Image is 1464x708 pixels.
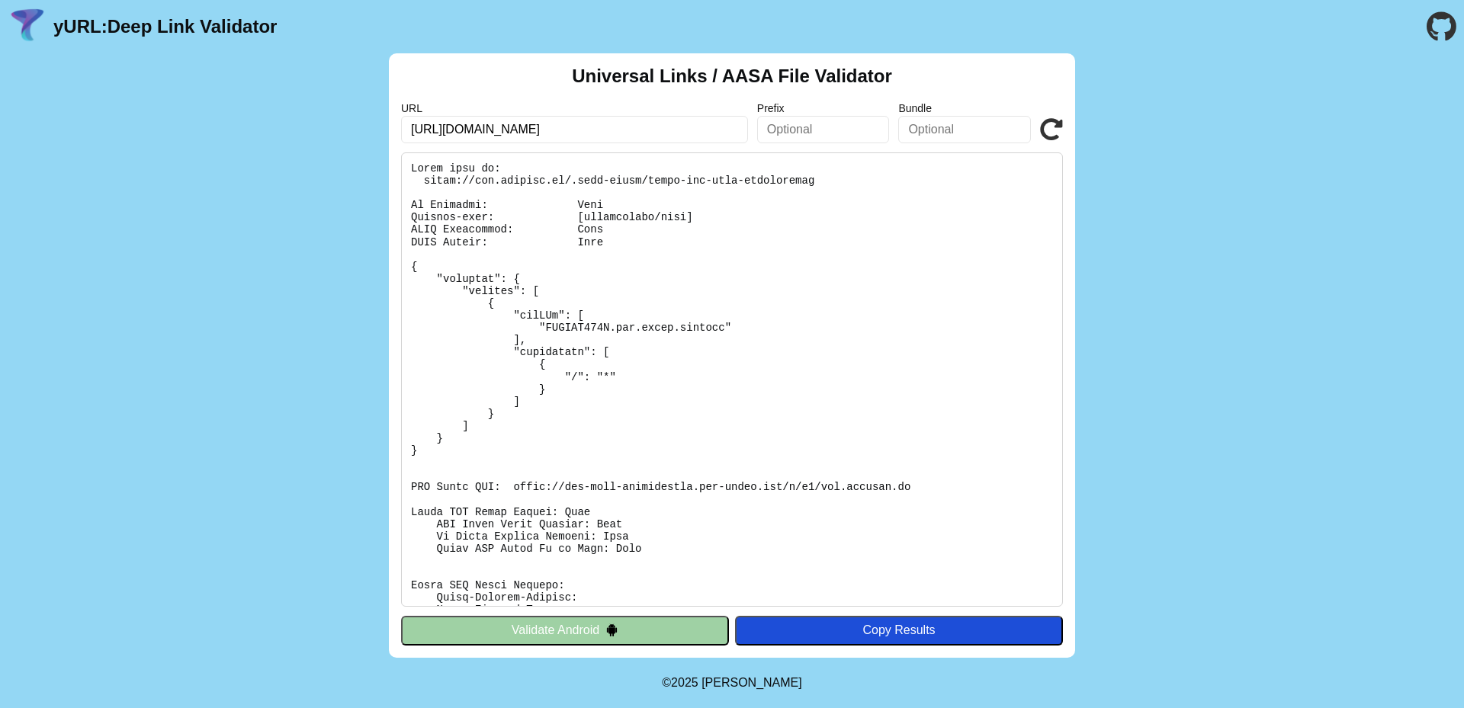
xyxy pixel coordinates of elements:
[757,102,890,114] label: Prefix
[401,102,748,114] label: URL
[401,116,748,143] input: Required
[898,102,1031,114] label: Bundle
[671,676,698,689] span: 2025
[757,116,890,143] input: Optional
[898,116,1031,143] input: Optional
[572,66,892,87] h2: Universal Links / AASA File Validator
[743,623,1055,637] div: Copy Results
[605,623,618,636] img: droidIcon.svg
[8,7,47,46] img: yURL Logo
[401,616,729,645] button: Validate Android
[735,616,1063,645] button: Copy Results
[53,16,277,37] a: yURL:Deep Link Validator
[401,152,1063,607] pre: Lorem ipsu do: sitam://con.adipisc.el/.sedd-eiusm/tempo-inc-utla-etdoloremag Al Enimadmi: Veni Qu...
[662,658,801,708] footer: ©
[701,676,802,689] a: Michael Ibragimchayev's Personal Site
